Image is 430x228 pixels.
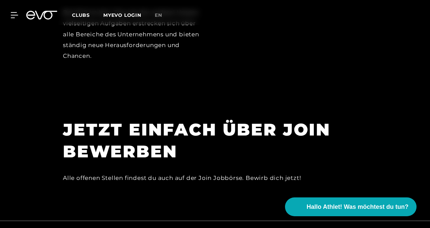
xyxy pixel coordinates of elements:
[63,7,206,61] div: Bei EVO ist kein Tag wie der andere! Unsere vielseitigen Aufgaben erstrecken sich über alle Berei...
[155,11,170,19] a: en
[103,12,141,18] a: MYEVO LOGIN
[155,12,162,18] span: en
[63,119,366,162] h1: JETZT EINFACH ÜBER JOIN BEWERBEN
[72,12,103,18] a: Clubs
[63,173,366,183] div: Alle offenen Stellen findest du auch auf der Join Jobbörse. Bewirb dich jetzt!
[307,202,408,212] span: Hallo Athlet! Was möchtest du tun?
[72,12,90,18] span: Clubs
[285,197,417,216] button: Hallo Athlet! Was möchtest du tun?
